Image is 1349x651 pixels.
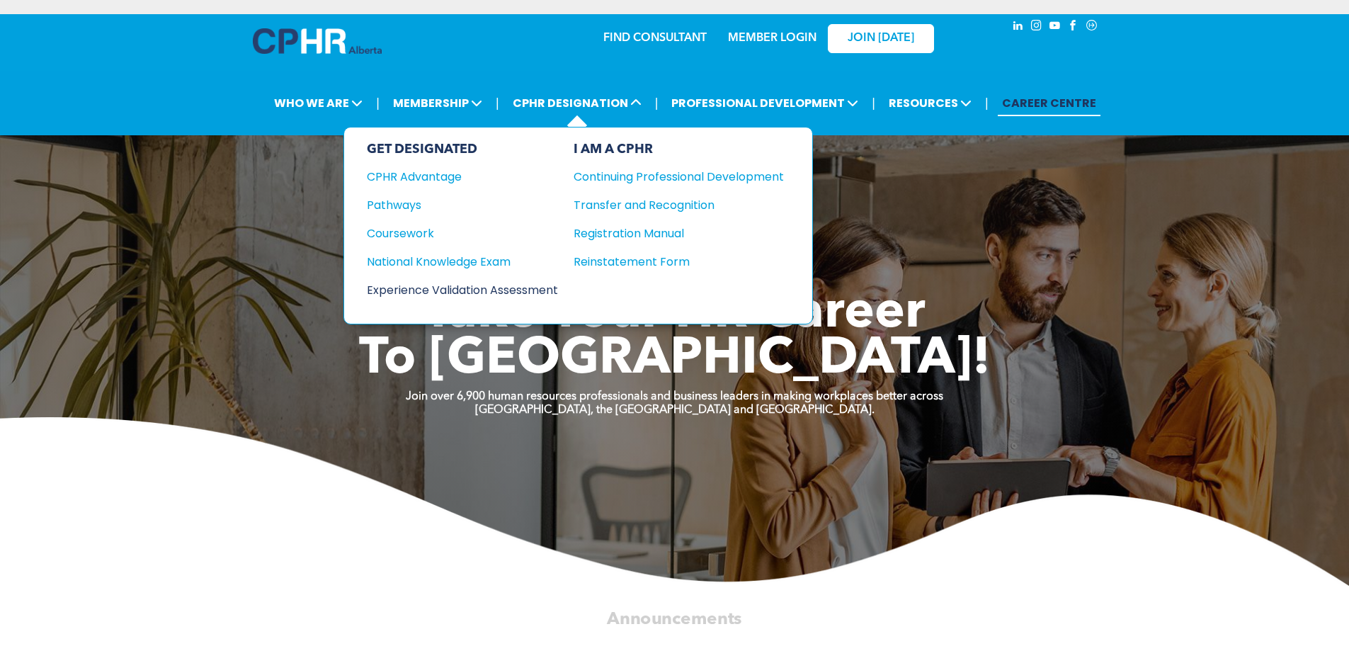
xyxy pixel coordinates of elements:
[367,196,539,214] div: Pathways
[367,225,539,242] div: Coursework
[574,168,784,186] a: Continuing Professional Development
[574,253,784,271] a: Reinstatement Form
[367,196,558,214] a: Pathways
[367,253,539,271] div: National Knowledge Exam
[1011,18,1026,37] a: linkedin
[603,33,707,44] a: FIND CONSULTANT
[406,391,943,402] strong: Join over 6,900 human resources professionals and business leaders in making workplaces better ac...
[574,225,763,242] div: Registration Manual
[655,89,659,118] li: |
[1084,18,1100,37] a: Social network
[728,33,816,44] a: MEMBER LOGIN
[1066,18,1081,37] a: facebook
[574,253,763,271] div: Reinstatement Form
[1029,18,1045,37] a: instagram
[884,90,976,116] span: RESOURCES
[367,142,558,157] div: GET DESIGNATED
[367,281,558,299] a: Experience Validation Assessment
[389,90,486,116] span: MEMBERSHIP
[574,168,763,186] div: Continuing Professional Development
[574,196,763,214] div: Transfer and Recognition
[359,334,991,385] span: To [GEOGRAPHIC_DATA]!
[367,253,558,271] a: National Knowledge Exam
[828,24,934,53] a: JOIN [DATE]
[496,89,499,118] li: |
[848,32,914,45] span: JOIN [DATE]
[367,225,558,242] a: Coursework
[367,281,539,299] div: Experience Validation Assessment
[574,225,784,242] a: Registration Manual
[872,89,875,118] li: |
[253,28,382,54] img: A blue and white logo for cp alberta
[376,89,380,118] li: |
[574,196,784,214] a: Transfer and Recognition
[1047,18,1063,37] a: youtube
[667,90,863,116] span: PROFESSIONAL DEVELOPMENT
[508,90,646,116] span: CPHR DESIGNATION
[367,168,539,186] div: CPHR Advantage
[574,142,784,157] div: I AM A CPHR
[998,90,1100,116] a: CAREER CENTRE
[367,168,558,186] a: CPHR Advantage
[270,90,367,116] span: WHO WE ARE
[985,89,989,118] li: |
[475,404,875,416] strong: [GEOGRAPHIC_DATA], the [GEOGRAPHIC_DATA] and [GEOGRAPHIC_DATA].
[607,611,742,628] span: Announcements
